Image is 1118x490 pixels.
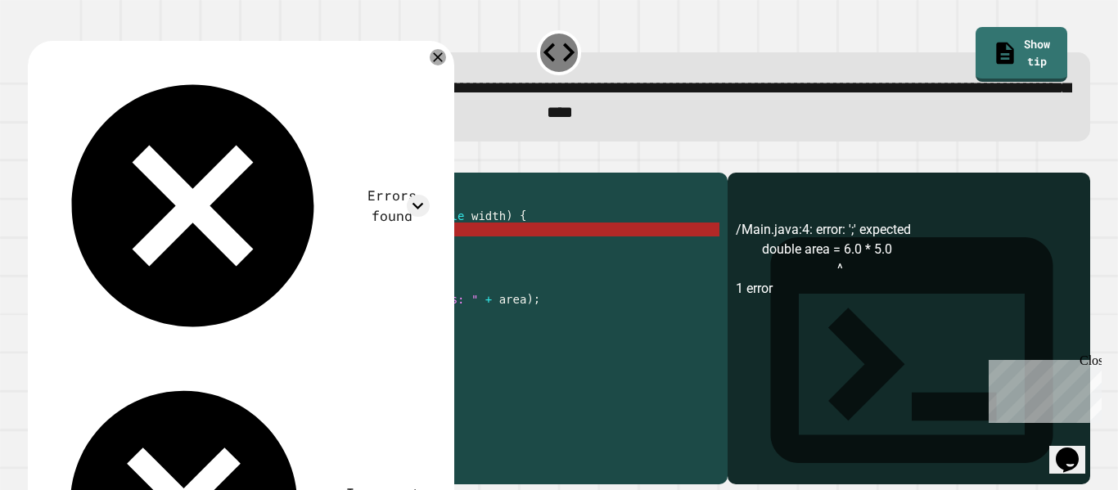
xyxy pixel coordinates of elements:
div: Chat with us now!Close [7,7,113,104]
iframe: chat widget [1049,425,1102,474]
div: Errors found [354,186,429,226]
iframe: chat widget [982,353,1102,423]
div: /Main.java:4: error: ';' expected double area = 6.0 * 5.0 ^ 1 error [736,220,1082,484]
a: Show tip [976,27,1067,82]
